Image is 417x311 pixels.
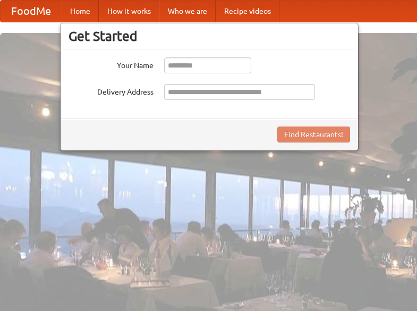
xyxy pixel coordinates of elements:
[99,1,159,22] a: How it works
[216,1,279,22] a: Recipe videos
[69,57,154,71] label: Your Name
[1,1,62,22] a: FoodMe
[69,28,350,44] h3: Get Started
[159,1,216,22] a: Who we are
[277,127,350,142] button: Find Restaurants!
[62,1,99,22] a: Home
[69,84,154,97] label: Delivery Address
